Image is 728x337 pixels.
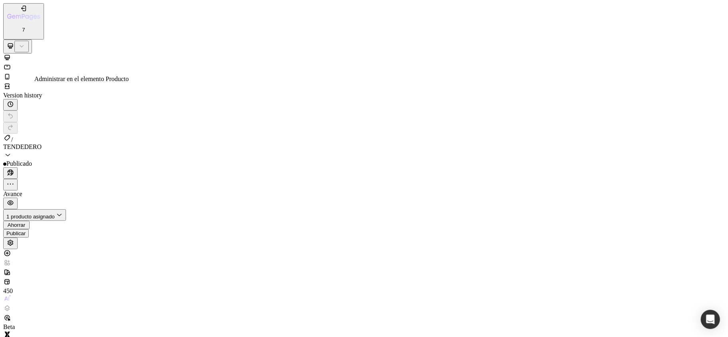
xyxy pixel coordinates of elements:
[3,229,29,238] button: Publicar
[8,222,25,228] font: Ahorrar
[701,310,720,329] div: Abrir Intercom Messenger
[3,209,66,221] button: 1 producto asignado
[6,230,26,236] font: Publicar
[3,190,22,197] font: Avance
[6,160,32,167] font: Publicado
[6,214,55,220] font: 1 producto asignado
[3,143,42,150] font: TENDEDERO
[34,75,129,82] font: Administrar en el elemento Producto
[3,287,13,294] font: 450
[3,92,725,99] div: Version history
[22,27,25,33] font: 7
[3,221,30,229] button: Ahorrar
[3,323,15,330] font: Beta
[3,3,44,40] button: 7
[3,111,725,134] div: Deshacer/Rehacer
[11,136,13,143] font: /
